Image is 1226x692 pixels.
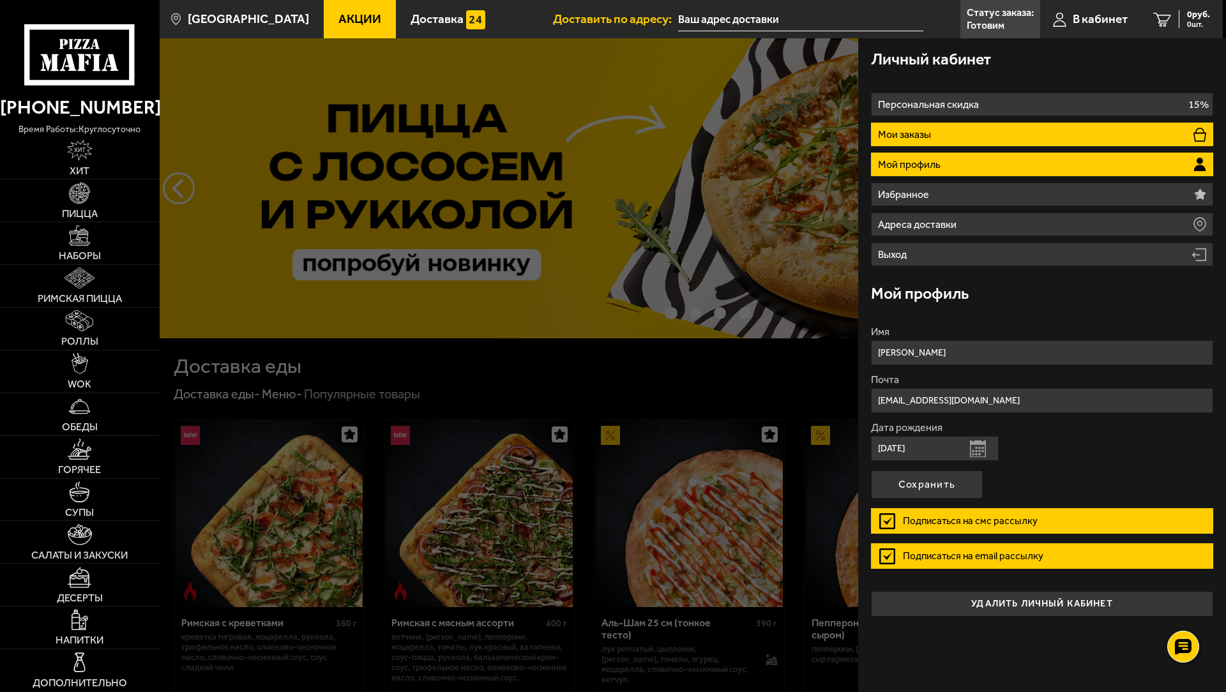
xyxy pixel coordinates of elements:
[878,250,910,260] p: Выход
[411,13,464,25] span: Доставка
[967,20,1004,31] p: Готовим
[1188,100,1209,110] p: 15%
[466,10,485,29] img: 15daf4d41897b9f0e9f617042186c801.svg
[970,440,986,457] button: Открыть календарь
[59,251,101,261] span: Наборы
[878,220,960,230] p: Адреса доставки
[967,8,1034,18] p: Статус заказа:
[62,209,98,219] span: Пицца
[871,470,983,499] button: Сохранить
[1073,13,1128,25] span: В кабинет
[871,51,991,67] h3: Личный кабинет
[70,166,89,176] span: Хит
[878,190,932,200] p: Избранное
[871,508,1213,534] label: Подписаться на смс рассылку
[1187,20,1210,28] span: 0 шт.
[878,160,944,170] p: Мой профиль
[878,100,982,110] p: Персональная скидка
[65,508,94,518] span: Супы
[33,678,127,688] span: Дополнительно
[871,327,1213,337] label: Имя
[38,294,122,304] span: Римская пицца
[61,336,98,347] span: Роллы
[678,8,923,31] input: Ваш адрес доставки
[871,436,999,461] input: Ваша дата рождения
[31,550,128,560] span: Салаты и закуски
[871,543,1213,569] label: Подписаться на email рассылку
[57,593,103,603] span: Десерты
[871,423,1213,433] label: Дата рождения
[678,8,923,31] span: Россия, Санкт-Петербург, улица Димитрова, 10к4, подъезд 9, этаж 5, кв. 333
[68,379,91,389] span: WOK
[338,13,381,25] span: Акции
[878,130,934,140] p: Мои заказы
[553,13,678,25] span: Доставить по адресу:
[871,340,1213,365] input: Ваше имя
[871,375,1213,385] label: Почта
[56,635,103,645] span: Напитки
[871,591,1213,617] button: удалить личный кабинет
[1187,10,1210,19] span: 0 руб.
[871,285,969,301] h3: Мой профиль
[188,13,309,25] span: [GEOGRAPHIC_DATA]
[58,465,101,475] span: Горячее
[62,422,98,432] span: Обеды
[871,388,1213,413] input: Ваш e-mail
